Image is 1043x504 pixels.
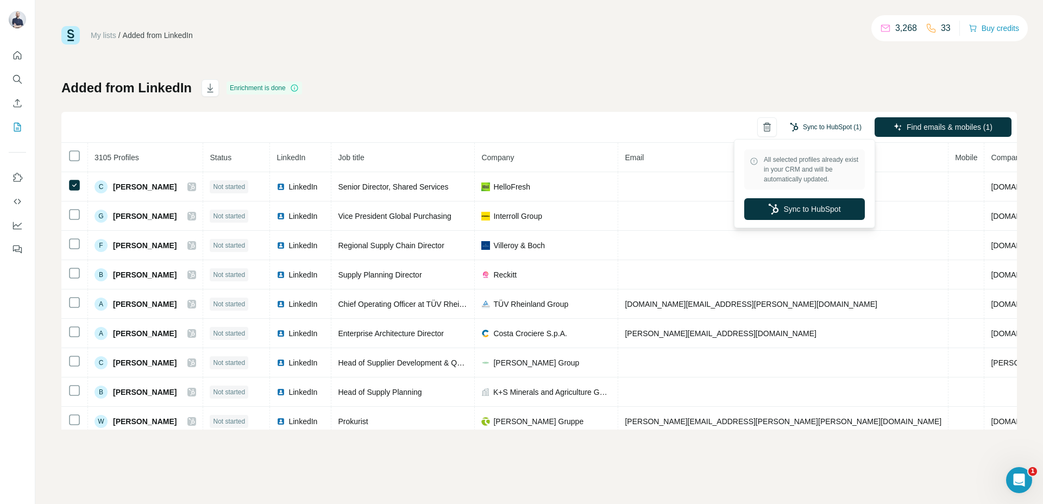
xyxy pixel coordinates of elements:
[481,329,490,338] img: company-logo
[481,212,490,220] img: company-logo
[210,153,231,162] span: Status
[288,328,317,339] span: LinkedIn
[744,198,865,220] button: Sync to HubSpot
[338,153,364,162] span: Job title
[213,329,245,338] span: Not started
[95,180,108,193] div: C
[277,241,285,250] img: LinkedIn logo
[91,31,116,40] a: My lists
[288,240,317,251] span: LinkedIn
[213,270,245,280] span: Not started
[288,181,317,192] span: LinkedIn
[493,211,542,222] span: Interroll Group
[277,270,285,279] img: LinkedIn logo
[288,416,317,427] span: LinkedIn
[113,357,177,368] span: [PERSON_NAME]
[95,298,108,311] div: A
[213,211,245,221] span: Not started
[782,119,869,135] button: Sync to HubSpot (1)
[123,30,193,41] div: Added from LinkedIn
[764,155,859,184] span: All selected profiles already exist in your CRM and will be automatically updated.
[625,329,816,338] span: [PERSON_NAME][EMAIL_ADDRESS][DOMAIN_NAME]
[338,329,444,338] span: Enterprise Architecture Director
[9,93,26,113] button: Enrich CSV
[625,417,941,426] span: [PERSON_NAME][EMAIL_ADDRESS][PERSON_NAME][PERSON_NAME][DOMAIN_NAME]
[9,168,26,187] button: Use Surfe on LinkedIn
[1006,467,1032,493] iframe: Intercom live chat
[481,270,490,279] img: company-logo
[95,415,108,428] div: W
[113,328,177,339] span: [PERSON_NAME]
[61,26,80,45] img: Surfe Logo
[338,388,422,396] span: Head of Supply Planning
[493,357,579,368] span: [PERSON_NAME] Group
[493,181,530,192] span: HelloFresh
[481,241,490,250] img: company-logo
[9,240,26,259] button: Feedback
[481,182,490,191] img: company-logo
[338,241,444,250] span: Regional Supply Chain Director
[941,22,951,35] p: 33
[113,416,177,427] span: [PERSON_NAME]
[895,22,917,35] p: 3,268
[9,11,26,28] img: Avatar
[955,153,977,162] span: Mobile
[277,417,285,426] img: LinkedIn logo
[95,268,108,281] div: B
[969,21,1019,36] button: Buy credits
[277,212,285,220] img: LinkedIn logo
[338,358,521,367] span: Head of Supplier Development & Quality Management
[493,416,583,427] span: [PERSON_NAME] Gruppe
[213,299,245,309] span: Not started
[95,210,108,223] div: G
[907,122,992,133] span: Find emails & mobiles (1)
[213,358,245,368] span: Not started
[277,300,285,308] img: LinkedIn logo
[288,299,317,310] span: LinkedIn
[493,269,517,280] span: Reckitt
[113,269,177,280] span: [PERSON_NAME]
[61,79,192,97] h1: Added from LinkedIn
[95,356,108,369] div: C
[213,241,245,250] span: Not started
[288,211,317,222] span: LinkedIn
[213,417,245,426] span: Not started
[875,117,1011,137] button: Find emails & mobiles (1)
[493,328,567,339] span: Costa Crociere S.p.A.
[9,216,26,235] button: Dashboard
[277,182,285,191] img: LinkedIn logo
[288,387,317,398] span: LinkedIn
[113,387,177,398] span: [PERSON_NAME]
[277,388,285,396] img: LinkedIn logo
[9,192,26,211] button: Use Surfe API
[493,240,545,251] span: Villeroy & Boch
[227,81,302,94] div: Enrichment is done
[481,300,490,308] img: company-logo
[288,269,317,280] span: LinkedIn
[493,387,612,398] span: K+S Minerals and Agriculture GmbH
[113,211,177,222] span: [PERSON_NAME]
[338,300,574,308] span: Chief Operating Officer at TÜV Rheinland [GEOGRAPHIC_DATA] LLP
[113,299,177,310] span: [PERSON_NAME]
[113,240,177,251] span: [PERSON_NAME]
[9,117,26,137] button: My lists
[9,70,26,89] button: Search
[9,46,26,65] button: Quick start
[1028,467,1037,476] span: 1
[95,239,108,252] div: F
[338,182,448,191] span: Senior Director, Shared Services
[277,329,285,338] img: LinkedIn logo
[95,153,139,162] span: 3105 Profiles
[113,181,177,192] span: [PERSON_NAME]
[338,212,451,220] span: Vice President Global Purchasing
[338,417,368,426] span: Prokurist
[481,417,490,426] img: company-logo
[481,358,490,367] img: company-logo
[493,299,568,310] span: TÜV Rheinland Group
[213,182,245,192] span: Not started
[95,327,108,340] div: A
[277,358,285,367] img: LinkedIn logo
[95,386,108,399] div: B
[288,357,317,368] span: LinkedIn
[625,300,877,308] span: [DOMAIN_NAME][EMAIL_ADDRESS][PERSON_NAME][DOMAIN_NAME]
